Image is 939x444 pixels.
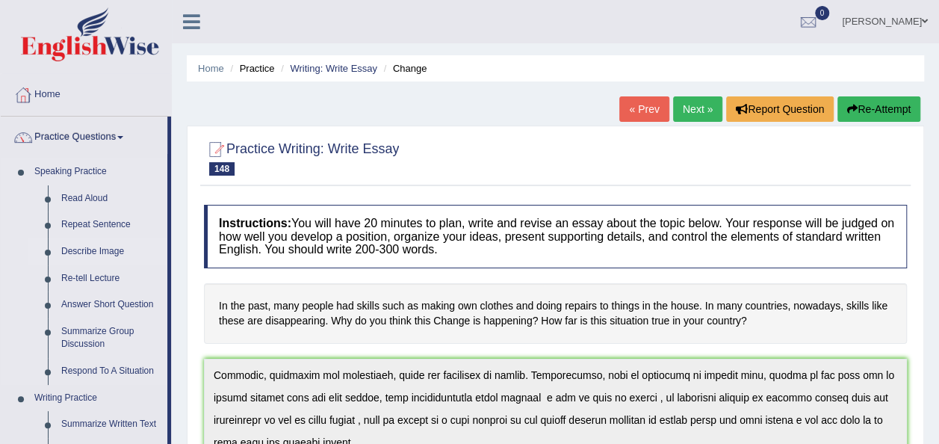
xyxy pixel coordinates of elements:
a: Re-tell Lecture [55,265,167,292]
a: Read Aloud [55,185,167,212]
h2: Practice Writing: Write Essay [204,138,399,176]
a: Respond To A Situation [55,358,167,385]
li: Practice [226,61,274,75]
h4: In the past, many people had skills such as making own clothes and doing repairs to things in the... [204,283,907,344]
a: Speaking Practice [28,158,167,185]
button: Re-Attempt [837,96,920,122]
a: Writing Practice [28,385,167,412]
h4: You will have 20 minutes to plan, write and revise an essay about the topic below. Your response ... [204,205,907,268]
button: Report Question [726,96,834,122]
a: Home [198,63,224,74]
a: Home [1,74,171,111]
a: Answer Short Question [55,292,167,318]
a: Summarize Group Discussion [55,318,167,358]
a: Describe Image [55,238,167,265]
a: Next » [673,96,722,122]
a: Summarize Written Text [55,411,167,438]
a: Repeat Sentence [55,212,167,238]
b: Instructions: [219,217,291,229]
a: Writing: Write Essay [290,63,377,74]
span: 148 [209,162,235,176]
span: 0 [815,6,830,20]
a: « Prev [619,96,669,122]
a: Practice Questions [1,117,167,154]
li: Change [380,61,427,75]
